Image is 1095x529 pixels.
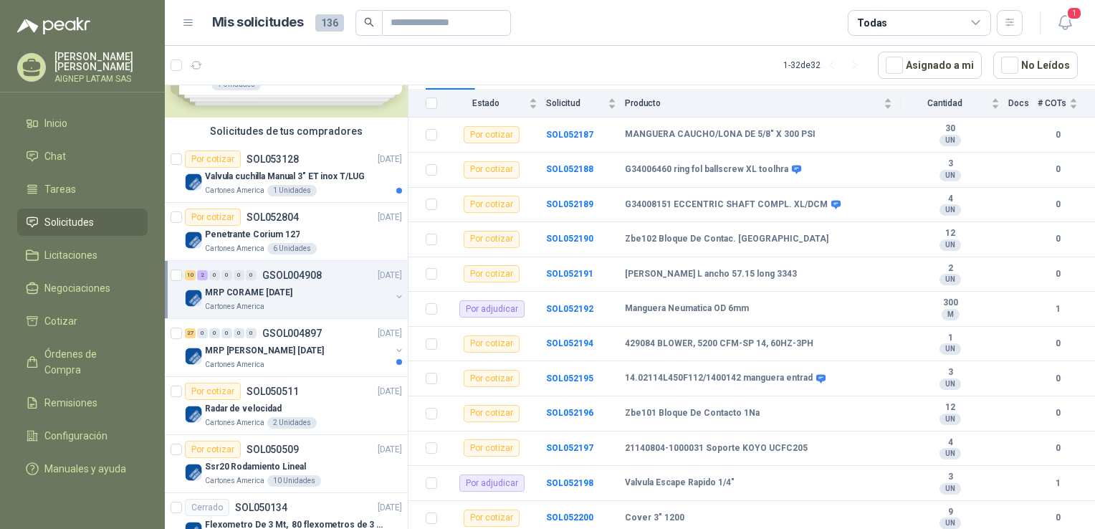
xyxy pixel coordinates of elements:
div: 0 [221,328,232,338]
div: UN [939,448,961,459]
a: SOL052195 [546,373,593,383]
div: Cerrado [185,499,229,516]
p: Cartones America [205,359,264,371]
b: Valvula Escape Rapido 1/4" [625,477,735,489]
a: Solicitudes [17,209,148,236]
b: 14.02114L450F112/1400142 manguera entrad [625,373,813,384]
a: SOL052194 [546,338,593,348]
div: Por cotizar [185,151,241,168]
span: Inicio [44,115,67,131]
div: UN [939,414,961,425]
a: SOL052196 [546,408,593,418]
b: 2 [901,263,1000,275]
p: GSOL004908 [262,270,322,280]
a: SOL052197 [546,443,593,453]
a: SOL052192 [546,304,593,314]
span: 1 [1066,6,1082,20]
b: 0 [1038,337,1078,351]
div: 27 [185,328,196,338]
a: SOL052189 [546,199,593,209]
div: Por cotizar [185,209,241,226]
div: UN [939,343,961,355]
div: Por cotizar [464,265,520,282]
p: [DATE] [378,153,402,166]
div: UN [939,170,961,181]
p: Cartones America [205,475,264,487]
div: 0 [246,328,257,338]
div: UN [939,274,961,285]
b: 1 [1038,477,1078,490]
div: 0 [234,328,244,338]
a: SOL052187 [546,130,593,140]
p: Radar de velocidad [205,402,282,416]
b: MANGUERA CAUCHO/LONA DE 5/8" X 300 PSI [625,129,816,140]
span: Chat [44,148,66,164]
b: 30 [901,123,1000,135]
img: Company Logo [185,232,202,249]
a: Por cotizarSOL053128[DATE] Company LogoValvula cuchilla Manual 3" ET inox T/LUGCartones America1 ... [165,145,408,203]
p: Ssr20 Rodamiento Lineal [205,460,306,474]
a: 27 0 0 0 0 0 GSOL004897[DATE] Company LogoMRP [PERSON_NAME] [DATE]Cartones America [185,325,405,371]
b: 0 [1038,198,1078,211]
span: Manuales y ayuda [44,461,126,477]
b: 0 [1038,232,1078,246]
span: Estado [446,98,526,108]
b: 0 [1038,163,1078,176]
p: MRP [PERSON_NAME] [DATE] [205,344,324,358]
div: Por adjudicar [459,300,525,318]
p: SOL050509 [247,444,299,454]
p: Valvula cuchilla Manual 3" ET inox T/LUG [205,170,365,184]
b: SOL052188 [546,164,593,174]
b: 21140804-1000031 Soporte KOYO UCFC205 [625,443,808,454]
span: Negociaciones [44,280,110,296]
div: M [942,309,960,320]
div: 0 [209,328,220,338]
button: 1 [1052,10,1078,36]
a: Tareas [17,176,148,203]
b: Cover 3" 1200 [625,513,684,524]
div: Por cotizar [464,370,520,387]
p: [PERSON_NAME] [PERSON_NAME] [54,52,148,72]
span: Licitaciones [44,247,97,263]
p: [DATE] [378,327,402,340]
b: 429084 BLOWER, 5200 CFM-SP 14, 60HZ-3PH [625,338,813,350]
a: Órdenes de Compra [17,340,148,383]
img: Company Logo [185,348,202,365]
div: 10 [185,270,196,280]
a: Manuales y ayuda [17,455,148,482]
a: Negociaciones [17,275,148,302]
div: Todas [857,15,887,31]
div: UN [939,204,961,216]
a: Configuración [17,422,148,449]
b: Zbe101 Bloque De Contacto 1Na [625,408,760,419]
img: Company Logo [185,173,202,191]
p: SOL052804 [247,212,299,222]
p: [DATE] [378,385,402,399]
p: Cartones America [205,417,264,429]
a: SOL052198 [546,478,593,488]
th: Cantidad [901,90,1008,118]
h1: Mis solicitudes [212,12,304,33]
b: 12 [901,228,1000,239]
b: 4 [901,194,1000,205]
p: AIGNEP LATAM SAS [54,75,148,83]
div: 10 Unidades [267,475,321,487]
a: Chat [17,143,148,170]
div: UN [939,239,961,251]
b: 1 [901,333,1000,344]
b: G34008151 ECCENTRIC SHAFT COMPL. XL/DCM [625,199,828,211]
img: Logo peakr [17,17,90,34]
p: SOL050134 [235,502,287,513]
div: 0 [234,270,244,280]
div: Por cotizar [464,510,520,527]
div: Por cotizar [464,439,520,457]
b: 4 [901,437,1000,449]
div: Por cotizar [464,335,520,353]
div: 6 Unidades [267,243,317,254]
p: Cartones America [205,185,264,196]
span: Configuración [44,428,107,444]
b: 1 [1038,302,1078,316]
img: Company Logo [185,464,202,481]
